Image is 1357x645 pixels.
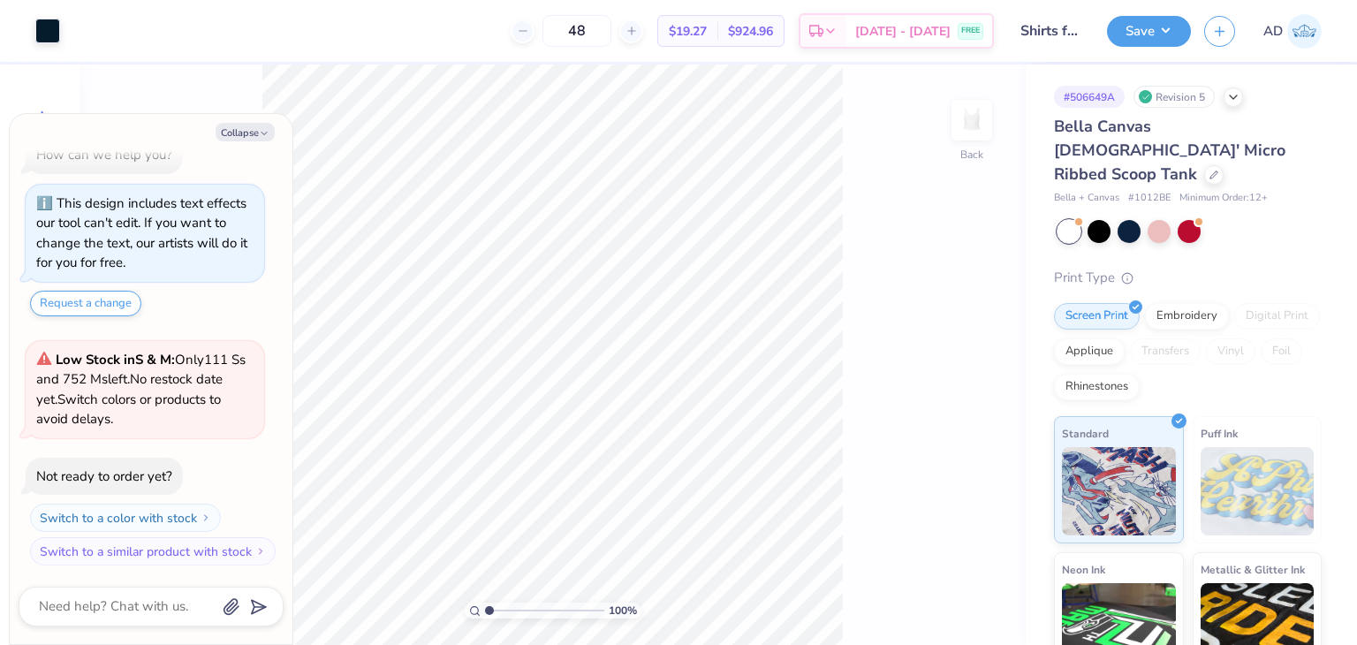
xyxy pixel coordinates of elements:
[1128,191,1171,206] span: # 1012BE
[1234,303,1320,330] div: Digital Print
[36,467,172,485] div: Not ready to order yet?
[1054,268,1322,288] div: Print Type
[255,546,266,557] img: Switch to a similar product with stock
[1201,447,1315,535] img: Puff Ink
[56,351,175,368] strong: Low Stock in S & M :
[201,512,211,523] img: Switch to a color with stock
[728,22,773,41] span: $924.96
[1007,13,1094,49] input: Untitled Design
[36,370,223,408] span: No restock date yet.
[36,194,247,272] div: This design includes text effects our tool can't edit. If you want to change the text, our artist...
[1206,338,1255,365] div: Vinyl
[1054,303,1140,330] div: Screen Print
[855,22,951,41] span: [DATE] - [DATE]
[960,147,983,163] div: Back
[669,22,707,41] span: $19.27
[1054,116,1285,185] span: Bella Canvas [DEMOGRAPHIC_DATA]' Micro Ribbed Scoop Tank
[36,351,246,429] span: Only 111 Ss and 752 Ms left. Switch colors or products to avoid delays.
[30,291,141,316] button: Request a change
[542,15,611,47] input: – –
[30,504,221,532] button: Switch to a color with stock
[1287,14,1322,49] img: Anjali Dilish
[30,537,276,565] button: Switch to a similar product with stock
[1062,447,1176,535] img: Standard
[1179,191,1268,206] span: Minimum Order: 12 +
[1054,191,1119,206] span: Bella + Canvas
[1263,14,1322,49] a: AD
[1107,16,1191,47] button: Save
[1261,338,1302,365] div: Foil
[1201,424,1238,443] span: Puff Ink
[1062,424,1109,443] span: Standard
[1054,86,1125,108] div: # 506649A
[961,25,980,37] span: FREE
[954,102,989,138] img: Back
[1263,21,1283,42] span: AD
[1054,374,1140,400] div: Rhinestones
[1133,86,1215,108] div: Revision 5
[1062,560,1105,579] span: Neon Ink
[1201,560,1305,579] span: Metallic & Glitter Ink
[216,123,275,141] button: Collapse
[1130,338,1201,365] div: Transfers
[36,146,172,163] div: How can we help you?
[1145,303,1229,330] div: Embroidery
[609,603,637,618] span: 100 %
[1054,338,1125,365] div: Applique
